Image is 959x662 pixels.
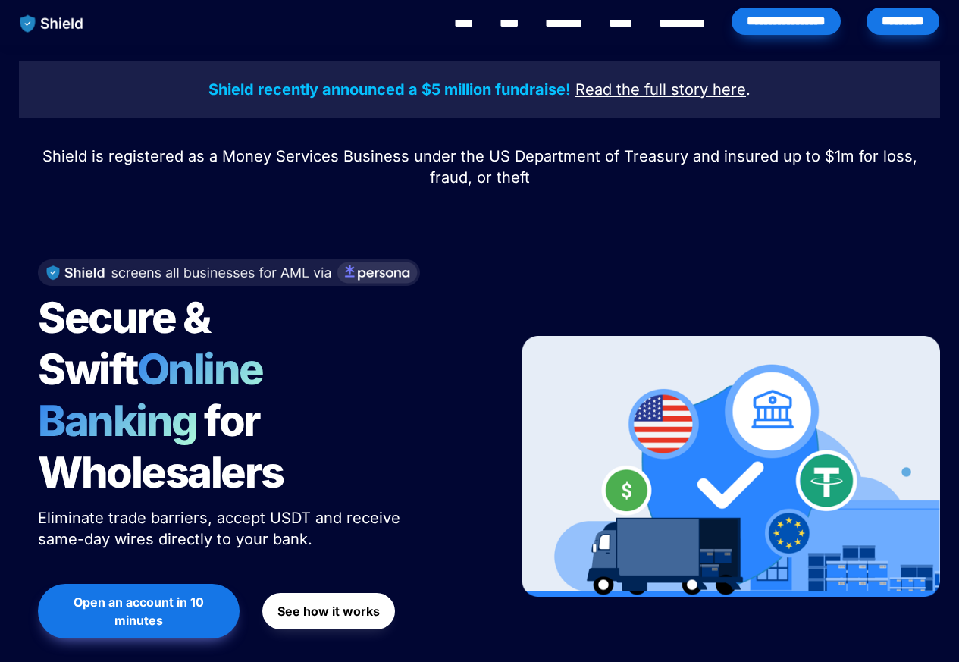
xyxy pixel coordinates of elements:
[575,83,708,98] a: Read the full story
[713,80,746,99] u: here
[74,595,207,628] strong: Open an account in 10 minutes
[262,593,395,629] button: See how it works
[262,585,395,637] a: See how it works
[38,509,405,548] span: Eliminate trade barriers, accept USDT and receive same-day wires directly to your bank.
[38,576,240,646] a: Open an account in 10 minutes
[38,292,217,395] span: Secure & Swift
[42,147,922,187] span: Shield is registered as a Money Services Business under the US Department of Treasury and insured...
[208,80,571,99] strong: Shield recently announced a $5 million fundraise!
[38,344,278,447] span: Online Banking
[38,395,284,498] span: for Wholesalers
[575,80,708,99] u: Read the full story
[746,80,751,99] span: .
[277,604,380,619] strong: See how it works
[13,8,91,39] img: website logo
[38,584,240,638] button: Open an account in 10 minutes
[713,83,746,98] a: here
